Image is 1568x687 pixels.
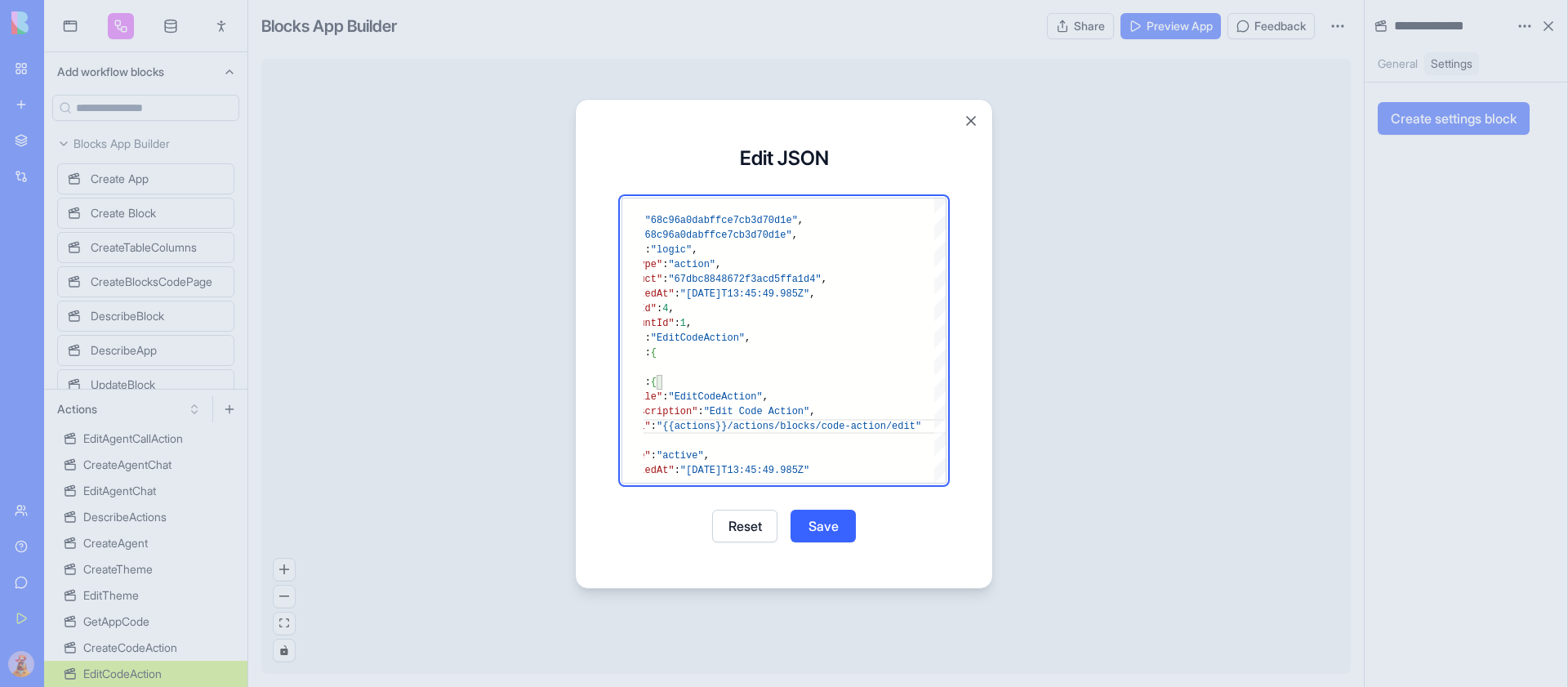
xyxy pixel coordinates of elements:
[651,332,745,344] span: "EditCodeAction"
[675,288,680,300] span: :
[704,450,710,462] span: ,
[621,406,698,417] span: "description"
[745,332,751,344] span: ,
[657,450,704,462] span: "active"
[668,259,715,270] span: "action"
[668,274,821,285] span: "67dbc8848672f3acd5ffa1d4"
[686,318,692,329] span: ,
[822,274,827,285] span: ,
[651,450,657,462] span: :
[668,303,674,315] span: ,
[662,259,668,270] span: :
[763,391,768,403] span: ,
[668,391,762,403] span: "EditCodeAction"
[692,244,697,256] span: ,
[657,421,921,432] span: "{{actions}}/actions/blocks/code-action/edit"
[798,215,804,226] span: ,
[680,288,809,300] span: "[DATE]T13:45:49.985Z"
[697,406,703,417] span: :
[662,274,668,285] span: :
[657,303,662,315] span: :
[645,244,651,256] span: :
[621,145,947,172] h3: Edit JSON
[651,244,692,256] span: "logic"
[792,230,798,241] span: ,
[651,377,657,388] span: {
[645,332,651,344] span: :
[715,259,721,270] span: ,
[645,377,651,388] span: :
[662,303,668,315] span: 4
[651,347,657,359] span: {
[639,230,791,241] span: "68c96a0dabffce7cb3d70d1e"
[704,406,810,417] span: "Edit Code Action"
[963,113,979,129] button: Close
[675,318,680,329] span: :
[645,215,798,226] span: "68c96a0dabffce7cb3d70d1e"
[662,391,668,403] span: :
[791,510,856,542] button: Save
[680,465,809,476] span: "[DATE]T13:45:49.985Z"
[809,288,815,300] span: ,
[675,465,680,476] span: :
[645,347,651,359] span: :
[712,510,777,542] button: Reset
[809,406,815,417] span: ,
[680,318,686,329] span: 1
[651,421,657,432] span: :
